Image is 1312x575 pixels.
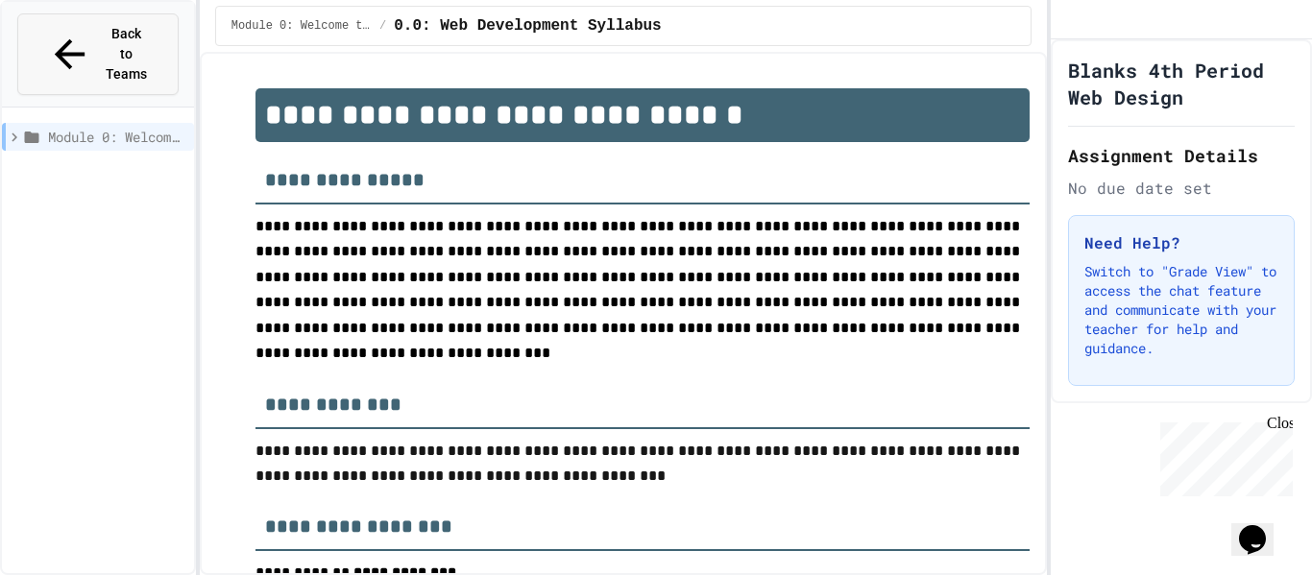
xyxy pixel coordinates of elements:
h1: Blanks 4th Period Web Design [1068,57,1295,110]
h3: Need Help? [1084,231,1278,254]
span: Back to Teams [104,24,149,84]
h2: Assignment Details [1068,142,1295,169]
span: / [379,18,386,34]
p: Switch to "Grade View" to access the chat feature and communicate with your teacher for help and ... [1084,262,1278,358]
span: 0.0: Web Development Syllabus [394,14,661,37]
iframe: chat widget [1231,498,1293,556]
span: Module 0: Welcome to Web Development [231,18,372,34]
div: No due date set [1068,177,1295,200]
span: Module 0: Welcome to Web Development [48,127,186,147]
button: Back to Teams [17,13,179,95]
iframe: chat widget [1153,415,1293,496]
div: Chat with us now!Close [8,8,133,122]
